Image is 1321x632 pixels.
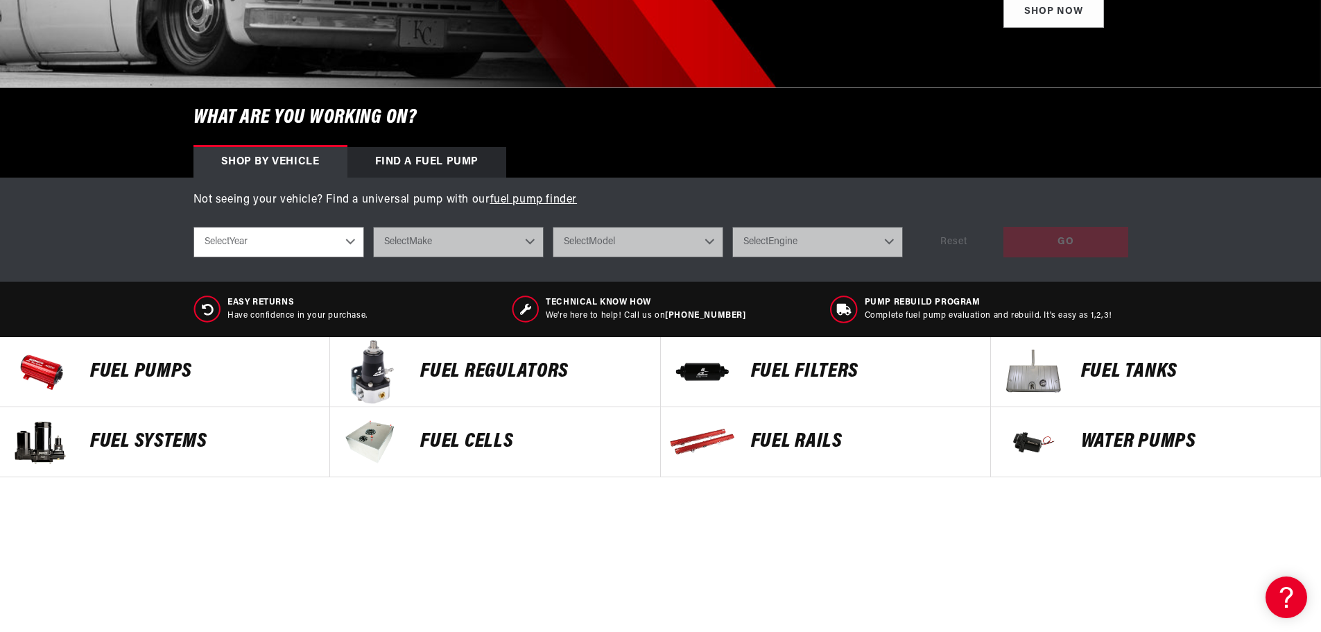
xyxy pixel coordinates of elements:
[159,88,1163,147] h6: What are you working on?
[373,227,544,257] select: Make
[330,337,660,407] a: FUEL REGULATORS FUEL REGULATORS
[546,297,745,309] span: Technical Know How
[420,361,646,382] p: FUEL REGULATORS
[1081,432,1306,452] p: Water Pumps
[661,337,991,407] a: FUEL FILTERS FUEL FILTERS
[998,407,1067,477] img: Water Pumps
[90,432,316,452] p: Fuel Systems
[193,147,347,178] div: Shop by vehicle
[751,432,976,452] p: FUEL Rails
[7,337,76,407] img: Fuel Pumps
[553,227,723,257] select: Model
[865,297,1112,309] span: Pump Rebuild program
[337,407,406,477] img: FUEL Cells
[991,407,1321,477] a: Water Pumps Water Pumps
[665,311,745,320] a: [PHONE_NUMBER]
[490,194,578,205] a: fuel pump finder
[661,407,991,477] a: FUEL Rails FUEL Rails
[420,432,646,452] p: FUEL Cells
[227,310,368,322] p: Have confidence in your purchase.
[193,191,1128,210] p: Not seeing your vehicle? Find a universal pump with our
[865,310,1112,322] p: Complete fuel pump evaluation and rebuild. It's easy as 1,2,3!
[998,337,1067,407] img: Fuel Tanks
[668,407,737,477] img: FUEL Rails
[732,227,903,257] select: Engine
[751,361,976,382] p: FUEL FILTERS
[227,297,368,309] span: Easy Returns
[337,337,406,407] img: FUEL REGULATORS
[1081,361,1306,382] p: Fuel Tanks
[546,310,745,322] p: We’re here to help! Call us on
[347,147,507,178] div: Find a Fuel Pump
[991,337,1321,407] a: Fuel Tanks Fuel Tanks
[330,407,660,477] a: FUEL Cells FUEL Cells
[7,407,76,477] img: Fuel Systems
[668,337,737,407] img: FUEL FILTERS
[90,361,316,382] p: Fuel Pumps
[193,227,364,257] select: Year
